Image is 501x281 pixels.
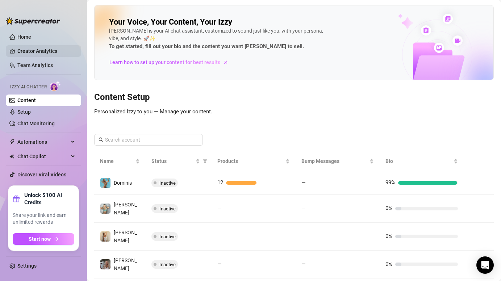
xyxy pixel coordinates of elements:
[385,261,392,267] span: 0%
[385,179,395,186] span: 99%
[17,151,69,162] span: Chat Copilot
[109,56,234,68] a: Learn how to set up your content for best results
[99,137,104,142] span: search
[109,58,220,66] span: Learn how to set up your content for best results
[54,236,59,242] span: arrow-right
[301,205,306,211] span: —
[6,17,60,25] img: logo-BBDzfeDw.svg
[109,43,304,50] strong: To get started, fill out your bio and the content you want [PERSON_NAME] to sell.
[151,157,194,165] span: Status
[217,157,284,165] span: Products
[10,84,47,91] span: Izzy AI Chatter
[222,59,229,66] span: arrow-right
[29,236,51,242] span: Start now
[217,179,223,186] span: 12
[24,192,74,206] strong: Unlock $100 AI Credits
[301,179,306,186] span: —
[17,172,66,177] a: Discover Viral Videos
[109,17,232,27] h2: Your Voice, Your Content, Your Izzy
[301,261,306,267] span: —
[17,62,53,68] a: Team Analytics
[94,92,494,103] h3: Content Setup
[114,180,132,186] span: Dominis
[94,151,146,171] th: Name
[114,230,137,243] span: [PERSON_NAME]
[114,257,137,271] span: [PERSON_NAME]
[100,178,110,188] img: Dominis
[17,136,69,148] span: Automations
[50,81,61,91] img: AI Chatter
[301,233,306,239] span: —
[100,157,134,165] span: Name
[159,180,176,186] span: Inactive
[159,206,176,211] span: Inactive
[17,121,55,126] a: Chat Monitoring
[380,151,464,171] th: Bio
[13,195,20,202] span: gift
[385,157,452,165] span: Bio
[201,156,209,167] span: filter
[296,151,380,171] th: Bump Messages
[301,157,368,165] span: Bump Messages
[17,97,36,103] a: Content
[17,34,31,40] a: Home
[17,109,31,115] a: Setup
[100,231,110,242] img: Megan
[212,151,296,171] th: Products
[146,151,211,171] th: Status
[109,27,326,51] div: [PERSON_NAME] is your AI chat assistant, customized to sound just like you, with your persona, vi...
[385,205,392,211] span: 0%
[385,233,392,239] span: 0%
[9,154,14,159] img: Chat Copilot
[114,202,137,215] span: [PERSON_NAME]
[17,263,37,269] a: Settings
[217,261,222,267] span: —
[159,234,176,239] span: Inactive
[100,204,110,214] img: Olivia
[159,262,176,267] span: Inactive
[9,139,15,145] span: thunderbolt
[381,6,493,80] img: ai-chatter-content-library-cLFOSyPT.png
[217,233,222,239] span: —
[17,45,75,57] a: Creator Analytics
[100,259,110,269] img: Natalia
[94,108,212,115] span: Personalized Izzy to you — Manage your content.
[217,205,222,211] span: —
[105,136,193,144] input: Search account
[13,233,74,245] button: Start nowarrow-right
[13,212,74,226] span: Share your link and earn unlimited rewards
[203,159,207,163] span: filter
[476,256,494,274] div: Open Intercom Messenger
